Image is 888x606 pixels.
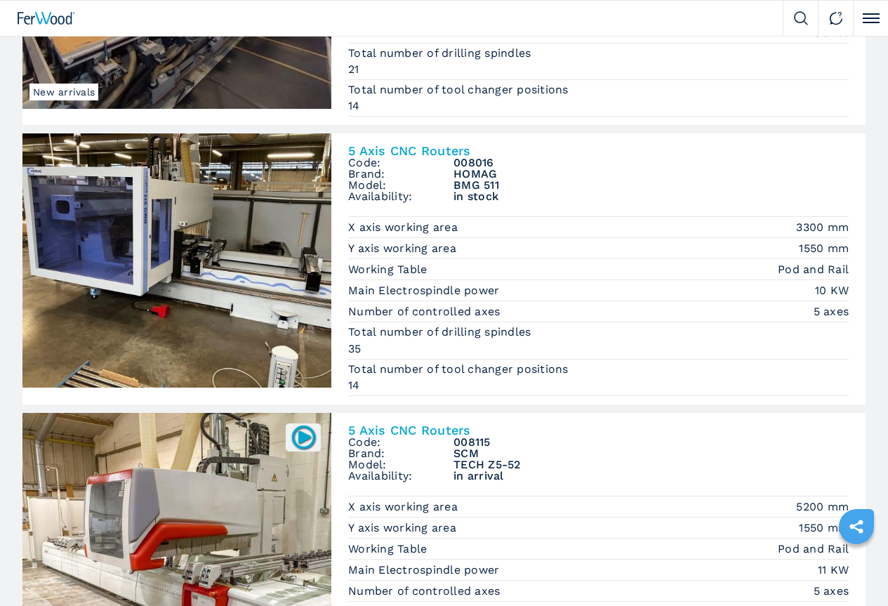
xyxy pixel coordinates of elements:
em: 5 axes [814,583,849,599]
h3: TECH Z5-52 [453,459,849,470]
em: 5 axes [814,303,849,320]
h3: HOMAG [453,169,849,180]
p: Total number of tool changer positions [348,82,572,98]
span: New arrivals [29,84,98,100]
p: Total number of tool changer positions [348,362,572,377]
span: Brand: [348,169,453,180]
iframe: Chat [828,543,877,595]
p: Working Table [348,541,431,557]
span: in stock [453,191,849,202]
p: Total number of drilling spindles [348,324,535,340]
em: 21 [348,61,849,77]
p: Working Table [348,262,431,277]
h3: 008115 [453,437,849,448]
p: Number of controlled axes [348,304,504,320]
h3: SCM [453,448,849,459]
span: Model: [348,459,453,470]
em: Pod and Rail [778,261,849,277]
p: Main Electrospindle power [348,562,503,578]
em: 5200 mm [796,499,849,515]
img: Ferwood [18,12,75,25]
em: 14 [348,98,849,114]
a: 5 Axis CNC Routers HOMAG BMG 5115 Axis CNC RoutersCode:008016Brand:HOMAGModel:BMG 511Availability... [22,133,866,404]
button: Click to toggle menu [853,1,888,36]
em: 11 KW [818,562,849,578]
em: Pod and Rail [778,541,849,557]
p: Main Electrospindle power [348,283,503,298]
em: 14 [348,377,849,393]
h3: 008016 [453,157,849,169]
span: Brand: [348,448,453,459]
p: Y axis working area [348,241,460,256]
p: Y axis working area [348,520,460,536]
span: Availability: [348,470,453,482]
img: Contact us [829,11,843,25]
h3: BMG 511 [453,180,849,191]
em: 1550 mm [799,520,849,536]
h2: 5 Axis CNC Routers [348,145,849,157]
em: 3300 mm [796,219,849,235]
em: 1550 mm [799,240,849,256]
img: 008115 [290,423,317,451]
img: Search [794,11,808,25]
h2: 5 Axis CNC Routers [348,424,849,437]
em: 10 KW [815,282,849,298]
span: Code: [348,157,453,169]
em: 35 [348,341,849,357]
p: Total number of drilling spindles [348,46,535,61]
span: Code: [348,437,453,448]
span: Availability: [348,191,453,202]
img: 5 Axis CNC Routers HOMAG BMG 511 [22,133,331,388]
a: sharethis [839,509,874,544]
span: in arrival [453,470,849,482]
p: X axis working area [348,220,461,235]
p: Number of controlled axes [348,584,504,599]
span: Model: [348,180,453,191]
p: X axis working area [348,499,461,515]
